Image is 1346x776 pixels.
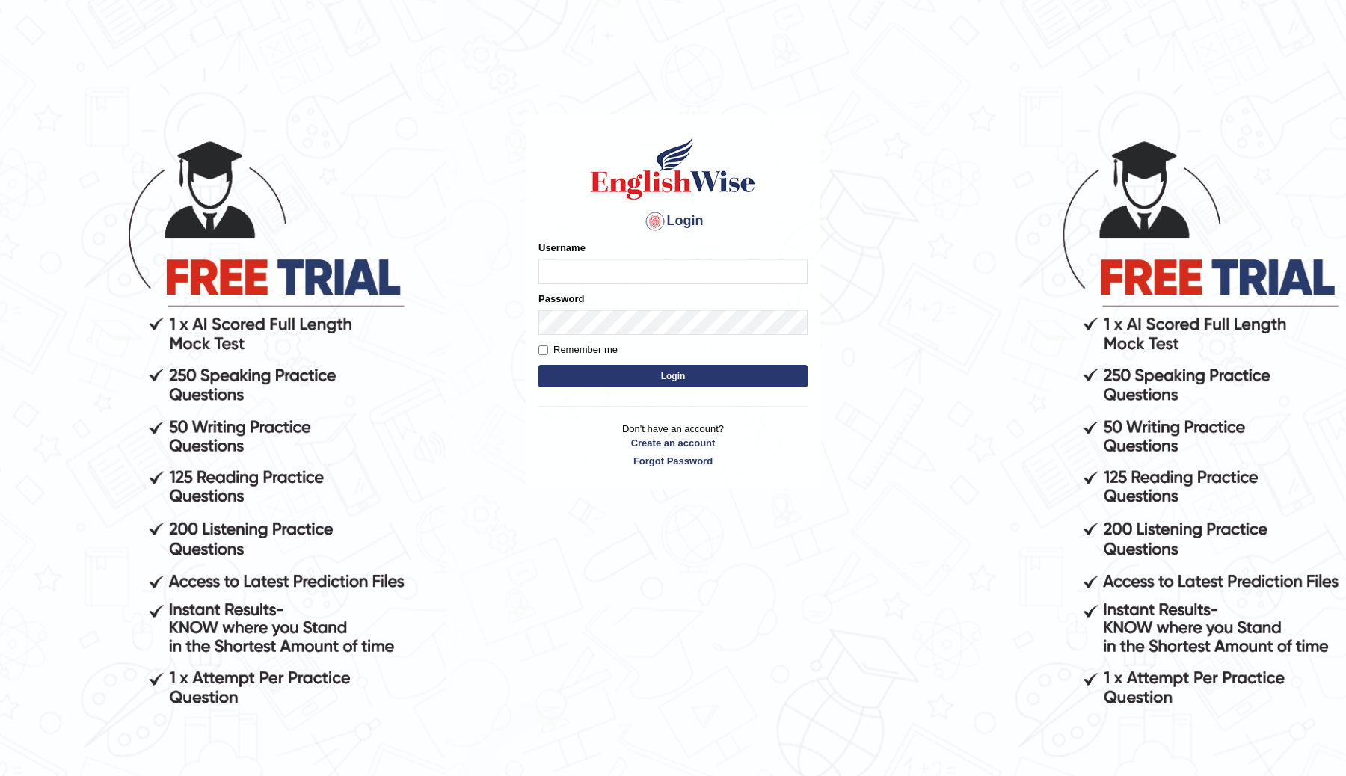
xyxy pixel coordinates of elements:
[538,454,808,468] a: Forgot Password
[588,135,758,202] img: Logo of English Wise sign in for intelligent practice with AI
[538,342,618,357] label: Remember me
[538,436,808,450] a: Create an account
[538,422,808,468] p: Don't have an account?
[538,345,548,355] input: Remember me
[538,365,808,387] button: Login
[538,209,808,233] h4: Login
[538,292,584,306] label: Password
[538,241,586,255] label: Username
